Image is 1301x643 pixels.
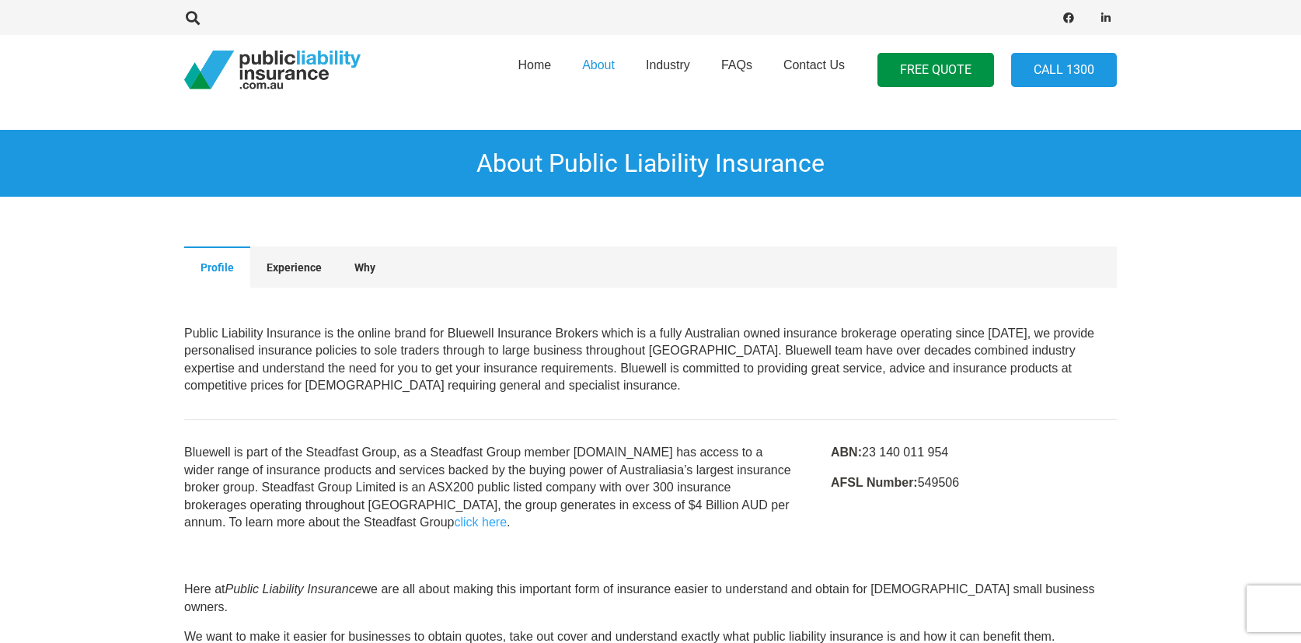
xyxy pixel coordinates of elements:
span: Home [518,58,551,72]
a: Search [177,11,208,25]
button: Profile [184,246,250,287]
p: 549506 [831,474,1117,491]
a: Industry [630,30,706,110]
a: Home [502,30,567,110]
span: FAQs [721,58,752,72]
p: Bluewell is part of the Steadfast Group, as a Steadfast Group member [DOMAIN_NAME] has access to ... [184,444,794,531]
p: Our Office Southport Central [184,325,1117,395]
span: Contact Us [783,58,845,72]
a: pli_logotransparent [184,51,361,89]
strong: AFSL Number: [831,476,918,489]
a: Call 1300 [1011,53,1117,88]
button: Experience [250,246,338,287]
p: 23 140 011 954 [831,444,1117,461]
a: Contact Us [768,30,860,110]
i: Public Liability Insurance [225,582,361,596]
a: click here [454,515,507,529]
strong: ABN: [831,446,862,459]
span: Why [354,261,375,274]
a: FREE QUOTE [877,53,994,88]
a: Facebook [1058,7,1080,29]
a: FAQs [706,30,768,110]
button: Why [338,246,392,287]
span: Profile [201,261,234,274]
span: About [582,58,615,72]
a: About [567,30,630,110]
span: Experience [267,261,322,274]
span: Industry [646,58,690,72]
a: LinkedIn [1095,7,1117,29]
p: Here at we are all about making this important form of insurance easier to understand and obtain ... [184,581,1117,616]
